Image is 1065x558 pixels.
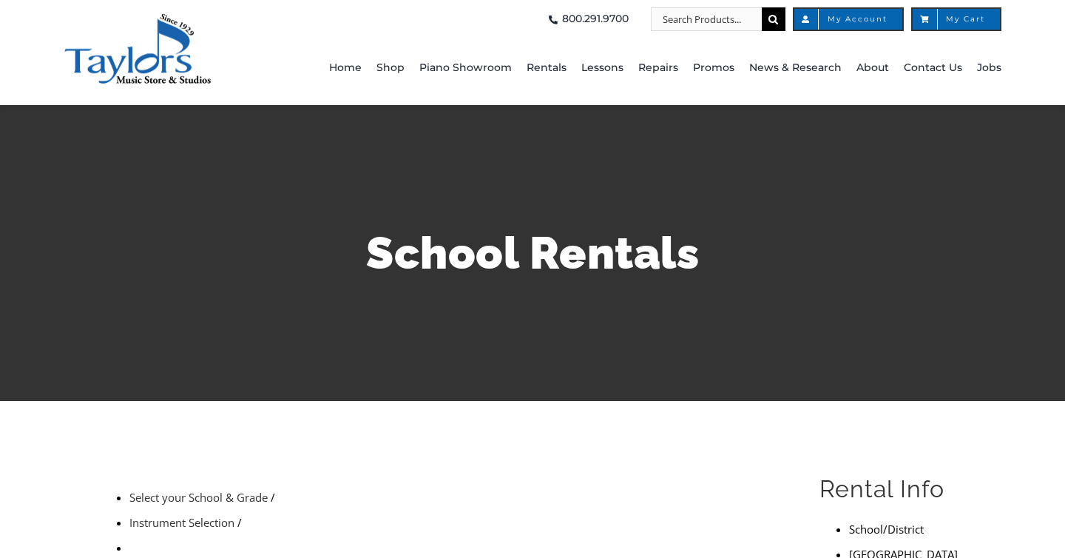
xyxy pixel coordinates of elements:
[376,56,405,80] span: Shop
[527,56,567,80] span: Rentals
[544,7,629,31] a: 800.291.9700
[329,31,362,105] a: Home
[856,56,889,80] span: About
[329,56,362,80] span: Home
[562,7,629,31] span: 800.291.9700
[237,515,242,530] span: /
[904,56,962,80] span: Contact Us
[638,31,678,105] a: Repairs
[638,56,678,80] span: Repairs
[419,31,512,105] a: Piano Showroom
[651,7,762,31] input: Search Products...
[581,56,623,80] span: Lessons
[911,7,1001,31] a: My Cart
[129,490,268,505] a: Select your School & Grade
[856,31,889,105] a: About
[100,222,965,284] h1: School Rentals
[129,515,234,530] a: Instrument Selection
[977,56,1001,80] span: Jobs
[64,11,212,26] a: taylors-music-store-west-chester
[927,16,985,23] span: My Cart
[977,31,1001,105] a: Jobs
[793,7,904,31] a: My Account
[904,31,962,105] a: Contact Us
[308,7,1001,31] nav: Top Right
[809,16,887,23] span: My Account
[581,31,623,105] a: Lessons
[693,31,734,105] a: Promos
[749,31,842,105] a: News & Research
[308,31,1001,105] nav: Main Menu
[819,474,965,505] h2: Rental Info
[693,56,734,80] span: Promos
[527,31,567,105] a: Rentals
[749,56,842,80] span: News & Research
[849,517,965,542] li: School/District
[419,56,512,80] span: Piano Showroom
[762,7,785,31] input: Search
[376,31,405,105] a: Shop
[271,490,275,505] span: /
